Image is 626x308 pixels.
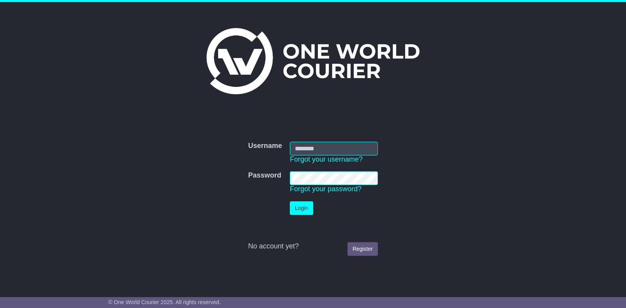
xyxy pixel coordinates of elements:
[290,201,313,215] button: Login
[248,142,282,150] label: Username
[290,155,363,163] a: Forgot your username?
[248,171,281,180] label: Password
[290,185,361,193] a: Forgot your password?
[206,28,419,94] img: One World
[108,299,221,305] span: © One World Courier 2025. All rights reserved.
[248,242,378,251] div: No account yet?
[347,242,378,256] a: Register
